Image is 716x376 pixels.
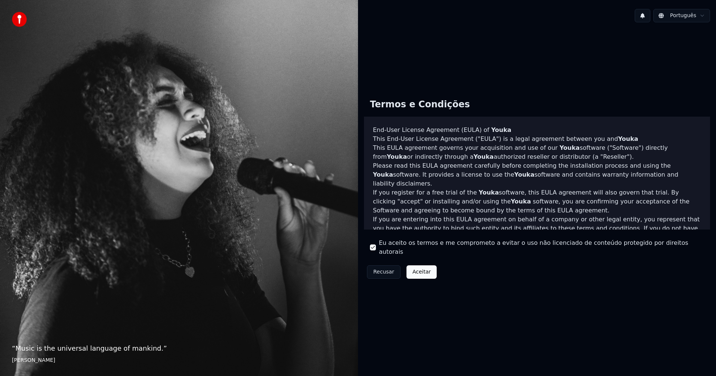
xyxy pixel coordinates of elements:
[511,198,531,205] span: Youka
[474,153,494,160] span: Youka
[373,135,701,143] p: This End-User License Agreement ("EULA") is a legal agreement between you and
[491,126,511,133] span: Youka
[379,238,704,256] label: Eu aceito os termos e me comprometo a evitar o uso não licenciado de conteúdo protegido por direi...
[373,143,701,161] p: This EULA agreement governs your acquisition and use of our software ("Software") directly from o...
[12,357,346,364] footer: [PERSON_NAME]
[514,171,534,178] span: Youka
[364,93,476,117] div: Termos e Condições
[387,153,407,160] span: Youka
[373,161,701,188] p: Please read this EULA agreement carefully before completing the installation process and using th...
[406,265,437,279] button: Aceitar
[373,215,701,251] p: If you are entering into this EULA agreement on behalf of a company or other legal entity, you re...
[373,126,701,135] h3: End-User License Agreement (EULA) of
[373,188,701,215] p: If you register for a free trial of the software, this EULA agreement will also govern that trial...
[373,171,393,178] span: Youka
[618,135,638,142] span: Youka
[559,144,580,151] span: Youka
[12,343,346,354] p: “ Music is the universal language of mankind. ”
[12,12,27,27] img: youka
[479,189,499,196] span: Youka
[367,265,401,279] button: Recusar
